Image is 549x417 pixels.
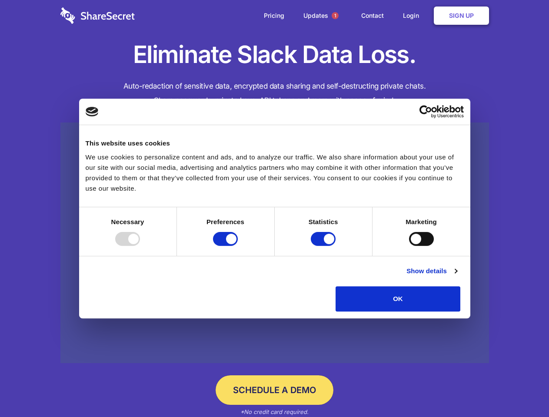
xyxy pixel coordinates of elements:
a: Pricing [255,2,293,29]
strong: Statistics [309,218,338,225]
img: logo-wordmark-white-trans-d4663122ce5f474addd5e946df7df03e33cb6a1c49d2221995e7729f52c070b2.svg [60,7,135,24]
a: Wistia video thumbnail [60,122,489,364]
a: Usercentrics Cookiebot - opens in a new window [388,105,464,118]
a: Schedule a Demo [216,375,333,405]
img: logo [86,107,99,116]
strong: Preferences [206,218,244,225]
a: Sign Up [434,7,489,25]
h4: Auto-redaction of sensitive data, encrypted data sharing and self-destructing private chats. Shar... [60,79,489,108]
a: Show details [406,266,457,276]
a: Contact [353,2,393,29]
span: 1 [332,12,339,19]
em: *No credit card required. [240,408,309,415]
button: OK [336,286,460,311]
a: Login [394,2,432,29]
div: We use cookies to personalize content and ads, and to analyze our traffic. We also share informat... [86,152,464,194]
div: This website uses cookies [86,138,464,149]
strong: Necessary [111,218,144,225]
strong: Marketing [406,218,437,225]
h1: Eliminate Slack Data Loss. [60,39,489,70]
